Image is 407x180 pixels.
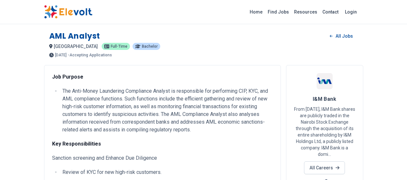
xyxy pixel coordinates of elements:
p: Sanction screening and Enhance Due Diligence [52,154,273,162]
span: [DATE] [55,53,67,57]
li: The Anti-Money Laundering Compliance Analyst is responsible for performing CIP, KYC, and AML comp... [60,87,273,134]
strong: Job Purpose [52,74,83,80]
a: Login [341,5,361,18]
a: Contact [320,7,341,17]
span: Bachelor [142,44,158,48]
a: All Careers [304,161,345,174]
img: I&M Bank [317,73,333,89]
a: Home [247,7,265,17]
li: Review of KYC for new high-risk customers. [60,168,273,176]
a: Resources [291,7,320,17]
a: All Jobs [325,31,358,41]
h1: AML Analyst [49,31,100,41]
strong: Key Responsibilities [52,141,101,147]
span: [GEOGRAPHIC_DATA] [54,44,98,49]
span: Full-time [111,44,127,48]
span: I&M Bank [313,96,337,102]
img: Elevolt [44,5,92,19]
p: - Accepting Applications [68,53,112,57]
a: Find Jobs [265,7,291,17]
p: From [DATE], I&M Bank shares are publicly traded in the Nairobi Stock Exchange through the acquis... [294,106,355,157]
